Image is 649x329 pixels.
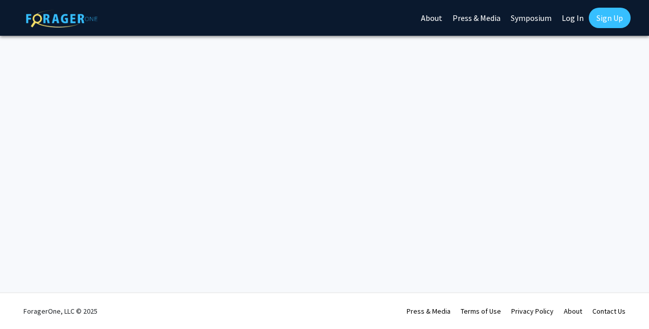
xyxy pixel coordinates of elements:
a: About [564,307,582,316]
a: Contact Us [592,307,626,316]
a: Privacy Policy [511,307,554,316]
a: Terms of Use [461,307,501,316]
a: Sign Up [589,8,631,28]
div: ForagerOne, LLC © 2025 [23,293,97,329]
img: ForagerOne Logo [26,10,97,28]
a: Press & Media [407,307,451,316]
